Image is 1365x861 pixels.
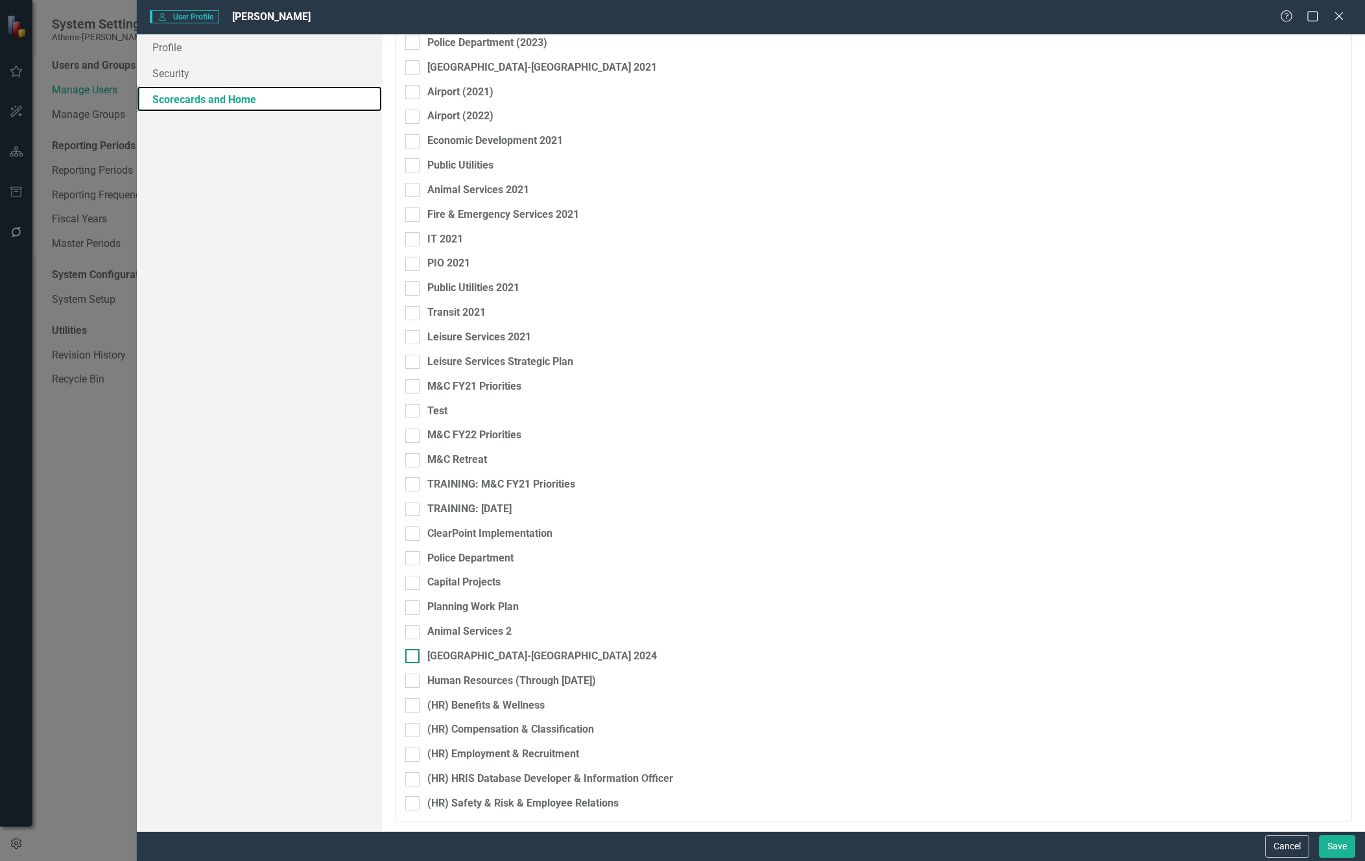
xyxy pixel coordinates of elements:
div: M&C Retreat [427,453,487,467]
div: Animal Services 2 [427,624,512,639]
div: (HR) Compensation & Classification [427,722,594,737]
div: Leisure Services 2021 [427,330,531,345]
div: [GEOGRAPHIC_DATA]-[GEOGRAPHIC_DATA] 2024 [427,649,657,664]
div: (HR) Employment & Recruitment [427,747,579,762]
div: M&C FY21 Priorities [427,379,521,394]
button: Save [1319,835,1355,858]
div: Transit 2021 [427,305,486,320]
div: Capital Projects [427,575,501,590]
a: Security [137,60,383,86]
div: (HR) Safety & Risk & Employee Relations [427,796,619,811]
div: Fire & Emergency Services 2021 [427,207,579,222]
div: (HR) Benefits & Wellness [427,698,545,713]
div: M&C FY22 Priorities [427,428,521,443]
div: Police Department (2023) [427,36,547,51]
div: [GEOGRAPHIC_DATA]-[GEOGRAPHIC_DATA] 2021 [427,60,657,75]
a: Scorecards and Home [137,86,383,112]
span: User Profile [150,10,219,23]
div: (HR) HRIS Database Developer & Information Officer [427,772,673,786]
div: Public Utilities [427,158,493,173]
div: Police Department [427,551,514,566]
div: Planning Work Plan [427,600,519,615]
div: Human Resources (Through [DATE]) [427,674,596,689]
button: Cancel [1265,835,1309,858]
div: Test [427,404,447,419]
span: [PERSON_NAME] [232,10,311,23]
div: IT 2021 [427,232,463,247]
div: Airport (2022) [427,109,493,124]
a: Profile [137,34,383,60]
div: TRAINING: [DATE] [427,502,512,517]
div: Economic Development 2021 [427,134,563,148]
div: Public Utilities 2021 [427,281,519,296]
div: ClearPoint Implementation [427,526,552,541]
div: Animal Services 2021 [427,183,529,198]
div: PIO 2021 [427,256,470,271]
div: TRAINING: M&C FY21 Priorities [427,477,575,492]
div: Leisure Services Strategic Plan [427,355,573,370]
div: Airport (2021) [427,85,493,100]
